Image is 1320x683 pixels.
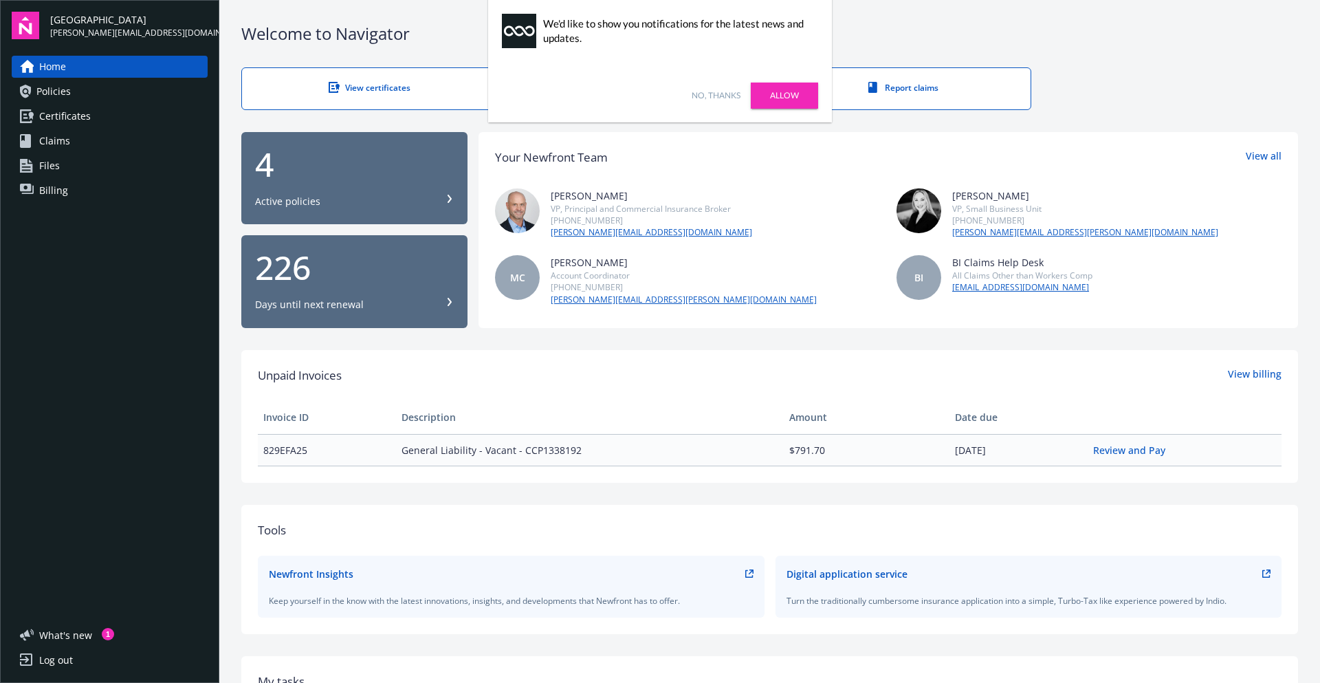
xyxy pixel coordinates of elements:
[952,215,1218,226] div: [PHONE_NUMBER]
[784,401,949,434] th: Amount
[692,89,740,102] a: No, thanks
[258,521,1281,539] div: Tools
[39,105,91,127] span: Certificates
[551,294,817,306] a: [PERSON_NAME][EMAIL_ADDRESS][PERSON_NAME][DOMAIN_NAME]
[12,56,208,78] a: Home
[775,67,1031,110] a: Report claims
[786,567,907,581] div: Digital application service
[255,148,454,181] div: 4
[12,180,208,202] a: Billing
[258,401,396,434] th: Invoice ID
[241,22,1298,45] div: Welcome to Navigator
[39,180,68,202] span: Billing
[896,188,941,233] img: photo
[952,281,1092,294] a: [EMAIL_ADDRESS][DOMAIN_NAME]
[551,226,752,239] a: [PERSON_NAME][EMAIL_ADDRESS][DOMAIN_NAME]
[551,281,817,293] div: [PHONE_NUMBER]
[510,270,525,285] span: MC
[1228,367,1281,384] a: View billing
[269,595,753,607] div: Keep yourself in the know with the latest innovations, insights, and developments that Newfront h...
[39,155,60,177] span: Files
[914,270,923,285] span: BI
[255,298,364,312] div: Days until next renewal
[39,628,92,642] span: What ' s new
[543,17,811,45] div: We'd like to show you notifications for the latest news and updates.
[949,401,1088,434] th: Date due
[495,188,540,233] img: photo
[12,12,39,39] img: navigator-logo.svg
[784,434,949,466] td: $791.70
[241,67,497,110] a: View certificates
[12,105,208,127] a: Certificates
[952,270,1092,281] div: All Claims Other than Workers Comp
[551,270,817,281] div: Account Coordinator
[551,255,817,270] div: [PERSON_NAME]
[952,255,1092,270] div: BI Claims Help Desk
[786,595,1271,607] div: Turn the traditionally cumbersome insurance application into a simple, Turbo-Tax like experience ...
[952,188,1218,203] div: [PERSON_NAME]
[241,235,467,328] button: 226Days until next renewal
[551,215,752,226] div: [PHONE_NUMBER]
[396,401,783,434] th: Description
[804,82,1003,94] div: Report claims
[241,132,467,225] button: 4Active policies
[12,155,208,177] a: Files
[949,434,1088,466] td: [DATE]
[952,226,1218,239] a: [PERSON_NAME][EMAIL_ADDRESS][PERSON_NAME][DOMAIN_NAME]
[39,649,73,671] div: Log out
[551,188,752,203] div: [PERSON_NAME]
[39,56,66,78] span: Home
[401,443,778,457] span: General Liability - Vacant - CCP1338192
[258,434,396,466] td: 829EFA25
[1093,444,1176,457] a: Review and Pay
[50,27,208,39] span: [PERSON_NAME][EMAIL_ADDRESS][DOMAIN_NAME]
[12,130,208,152] a: Claims
[36,80,71,102] span: Policies
[952,203,1218,215] div: VP, Small Business Unit
[1246,149,1281,166] a: View all
[751,83,818,109] a: Allow
[495,149,608,166] div: Your Newfront Team
[255,251,454,284] div: 226
[12,628,114,642] button: What's new1
[258,367,342,384] span: Unpaid Invoices
[102,628,114,640] div: 1
[39,130,70,152] span: Claims
[269,82,469,94] div: View certificates
[269,567,353,581] div: Newfront Insights
[12,80,208,102] a: Policies
[551,203,752,215] div: VP, Principal and Commercial Insurance Broker
[50,12,208,39] button: [GEOGRAPHIC_DATA][PERSON_NAME][EMAIL_ADDRESS][DOMAIN_NAME]
[255,195,320,208] div: Active policies
[50,12,208,27] span: [GEOGRAPHIC_DATA]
